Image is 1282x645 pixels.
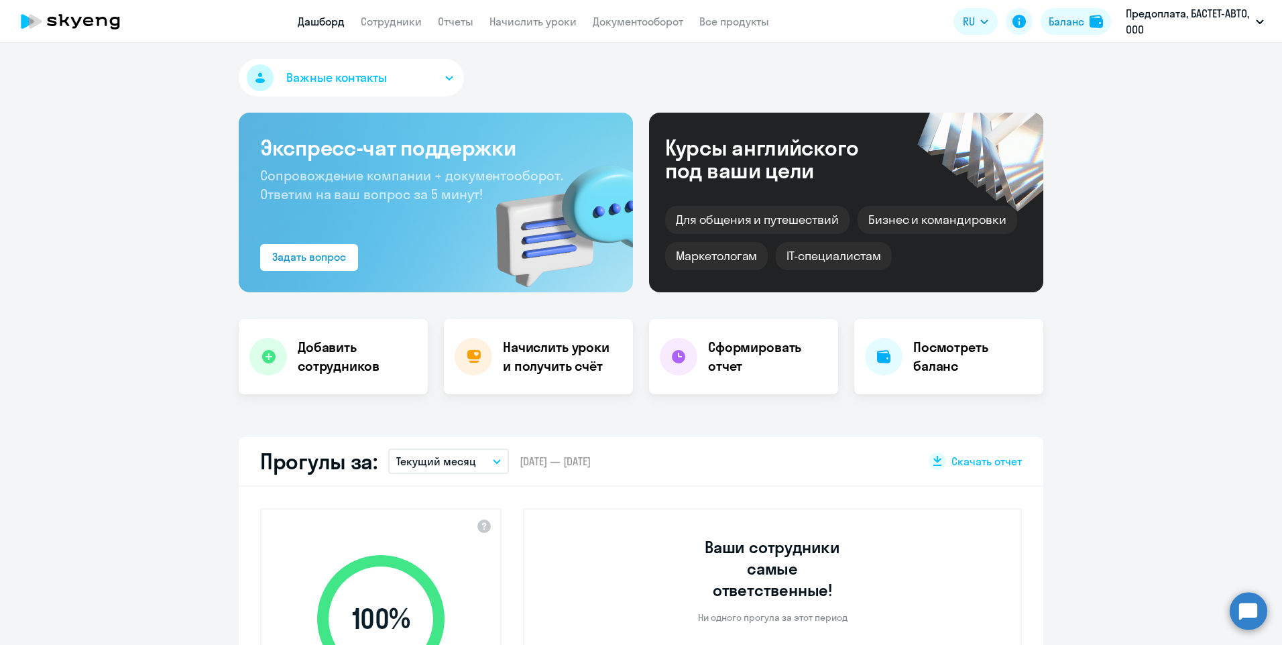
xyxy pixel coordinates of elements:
[489,15,577,28] a: Начислить уроки
[1049,13,1084,30] div: Баланс
[963,13,975,30] span: RU
[298,338,417,375] h4: Добавить сотрудников
[304,603,458,635] span: 100 %
[272,249,346,265] div: Задать вопрос
[1119,5,1271,38] button: Предоплата, БАСТЕТ-АВТО, ООО
[776,242,891,270] div: IT-специалистам
[1090,15,1103,28] img: balance
[665,242,768,270] div: Маркетологам
[698,611,848,624] p: Ни одного прогула за этот период
[687,536,859,601] h3: Ваши сотрудники самые ответственные!
[286,69,387,86] span: Важные контакты
[260,134,611,161] h3: Экспресс-чат поддержки
[260,167,563,202] span: Сопровождение компании + документооборот. Ответим на ваш вопрос за 5 минут!
[1041,8,1111,35] button: Балансbalance
[665,136,894,182] div: Курсы английского под ваши цели
[361,15,422,28] a: Сотрудники
[953,8,998,35] button: RU
[708,338,827,375] h4: Сформировать отчет
[951,454,1022,469] span: Скачать отчет
[388,449,509,474] button: Текущий месяц
[396,453,476,469] p: Текущий месяц
[298,15,345,28] a: Дашборд
[503,338,620,375] h4: Начислить уроки и получить счёт
[858,206,1017,234] div: Бизнес и командировки
[438,15,473,28] a: Отчеты
[1126,5,1250,38] p: Предоплата, БАСТЕТ-АВТО, ООО
[665,206,850,234] div: Для общения и путешествий
[520,454,591,469] span: [DATE] — [DATE]
[260,244,358,271] button: Задать вопрос
[260,448,377,475] h2: Прогулы за:
[593,15,683,28] a: Документооборот
[913,338,1033,375] h4: Посмотреть баланс
[477,141,633,292] img: bg-img
[699,15,769,28] a: Все продукты
[239,59,464,97] button: Важные контакты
